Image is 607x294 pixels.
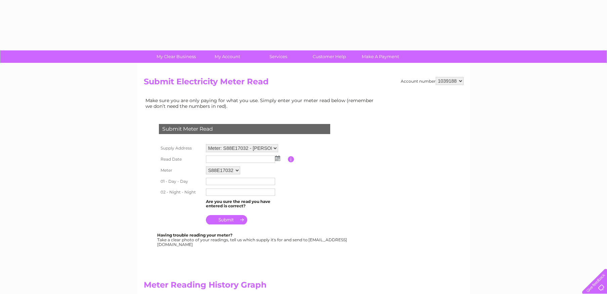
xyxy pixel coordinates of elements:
th: Read Date [157,154,204,165]
a: Customer Help [302,50,357,63]
a: My Account [200,50,255,63]
h2: Meter Reading History Graph [144,280,379,293]
td: Make sure you are only paying for what you use. Simply enter your meter read below (remember we d... [144,96,379,110]
th: Meter [157,165,204,176]
img: ... [275,156,280,161]
a: Make A Payment [353,50,408,63]
th: Supply Address [157,142,204,154]
input: Submit [206,215,247,224]
a: My Clear Business [148,50,204,63]
b: Having trouble reading your meter? [157,233,232,238]
div: Take a clear photo of your readings, tell us which supply it's for and send to [EMAIL_ADDRESS][DO... [157,233,348,247]
div: Submit Meter Read [159,124,330,134]
th: 01 - Day - Day [157,176,204,187]
h2: Submit Electricity Meter Read [144,77,464,90]
td: Are you sure the read you have entered is correct? [204,198,288,210]
th: 02 - Night - Night [157,187,204,198]
a: Services [251,50,306,63]
div: Account number [401,77,464,85]
input: Information [288,156,294,162]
